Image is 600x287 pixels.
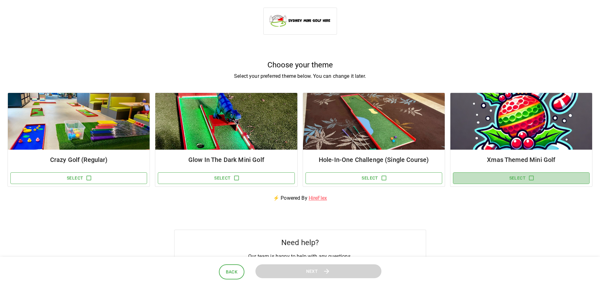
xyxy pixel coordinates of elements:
[450,93,592,150] img: Package
[306,172,442,184] button: Select
[219,264,245,280] button: Back
[255,264,381,278] button: Next
[158,172,294,184] button: Select
[455,155,587,165] h6: Xmas Themed Mini Golf
[8,93,150,150] img: Package
[269,13,332,28] img: Sydney Mini Golf Hire logo
[308,155,440,165] h6: Hole-In-One Challenge (Single Course)
[281,238,319,248] h5: Need help?
[453,172,590,184] button: Select
[8,72,592,80] p: Select your preferred theme below. You can change it later.
[155,93,297,150] img: Package
[306,267,318,275] span: Next
[160,155,292,165] h6: Glow In The Dark Mini Golf
[226,268,238,276] span: Back
[309,195,327,201] a: HireFlex
[10,172,147,184] button: Select
[303,93,445,150] img: Package
[13,155,145,165] h6: Crazy Golf (Regular)
[248,253,352,260] p: Our team is happy to help with any questions.
[266,187,334,210] p: ⚡ Powered By
[8,60,592,70] h5: Choose your theme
